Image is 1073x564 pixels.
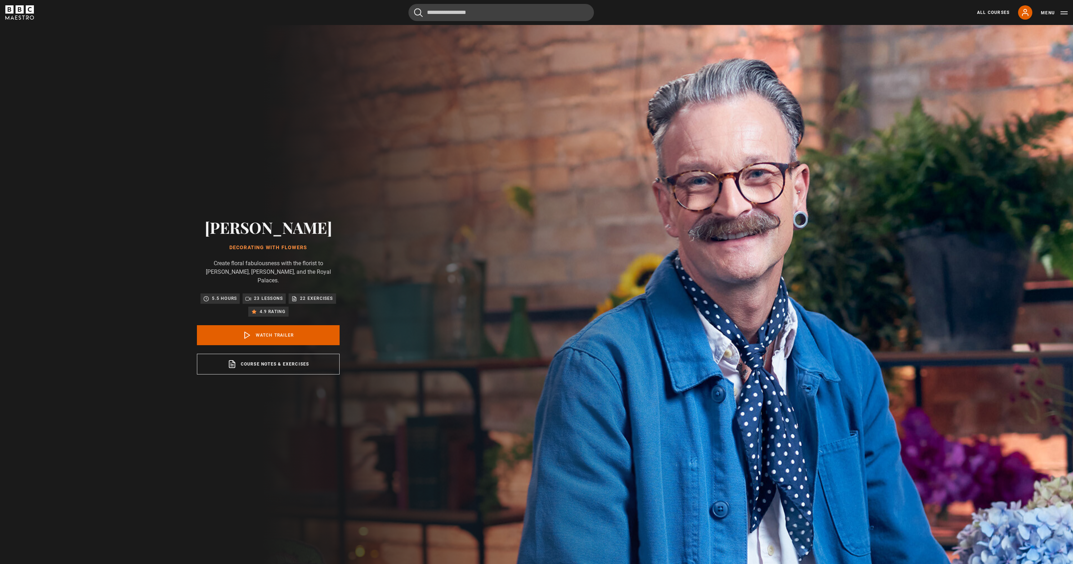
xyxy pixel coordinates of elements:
[212,295,237,302] p: 5.5 hours
[977,9,1010,16] a: All Courses
[197,259,340,285] p: Create floral fabulousness with the florist to [PERSON_NAME], [PERSON_NAME], and the Royal Palaces.
[197,354,340,374] a: Course notes & exercises
[260,308,286,315] p: 4.9 rating
[197,218,340,236] h2: [PERSON_NAME]
[1041,9,1068,16] button: Toggle navigation
[300,295,333,302] p: 22 exercises
[408,4,594,21] input: Search
[197,245,340,251] h1: Decorating With Flowers
[414,8,423,17] button: Submit the search query
[197,325,340,345] a: Watch Trailer
[5,5,34,20] svg: BBC Maestro
[254,295,283,302] p: 23 lessons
